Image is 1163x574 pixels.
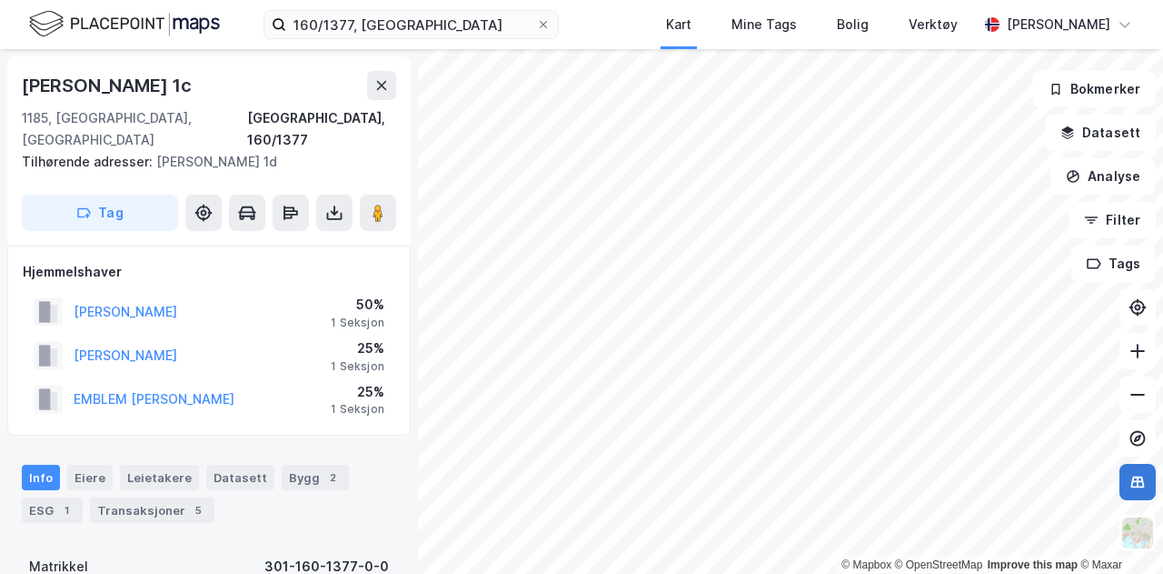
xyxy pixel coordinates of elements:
[909,14,958,35] div: Verktøy
[90,498,214,523] div: Transaksjoner
[282,465,349,490] div: Bygg
[22,195,178,231] button: Tag
[57,501,75,519] div: 1
[22,465,60,490] div: Info
[666,14,691,35] div: Kart
[731,14,797,35] div: Mine Tags
[331,402,384,417] div: 1 Seksjon
[29,8,220,40] img: logo.f888ab2527a4732fd821a326f86c7f29.svg
[1050,158,1156,195] button: Analyse
[22,151,382,173] div: [PERSON_NAME] 1d
[331,359,384,374] div: 1 Seksjon
[1072,487,1163,574] div: Kontrollprogram for chat
[1072,487,1163,574] iframe: Chat Widget
[331,381,384,403] div: 25%
[247,107,396,151] div: [GEOGRAPHIC_DATA], 160/1377
[331,337,384,359] div: 25%
[23,261,395,283] div: Hjemmelshaver
[22,71,195,100] div: [PERSON_NAME] 1c
[1069,202,1156,238] button: Filter
[1007,14,1110,35] div: [PERSON_NAME]
[841,559,891,571] a: Mapbox
[323,468,342,487] div: 2
[120,465,199,490] div: Leietakere
[1033,71,1156,107] button: Bokmerker
[837,14,869,35] div: Bolig
[189,501,207,519] div: 5
[331,294,384,316] div: 50%
[331,316,384,330] div: 1 Seksjon
[22,154,156,169] span: Tilhørende adresser:
[22,107,247,151] div: 1185, [GEOGRAPHIC_DATA], [GEOGRAPHIC_DATA]
[206,465,274,490] div: Datasett
[22,498,83,523] div: ESG
[895,559,983,571] a: OpenStreetMap
[1045,115,1156,151] button: Datasett
[988,559,1078,571] a: Improve this map
[1071,246,1156,282] button: Tags
[286,11,536,38] input: Søk på adresse, matrikkel, gårdeiere, leietakere eller personer
[67,465,113,490] div: Eiere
